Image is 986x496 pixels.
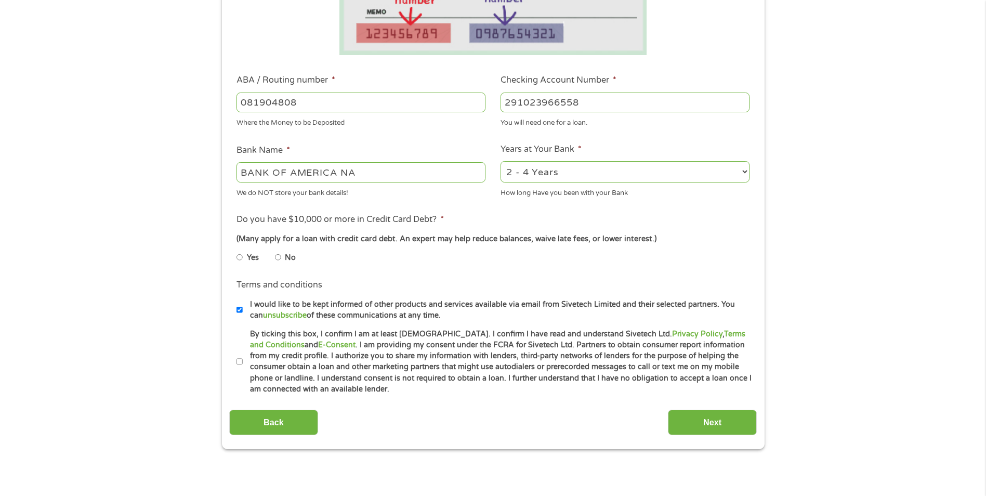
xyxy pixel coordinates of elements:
label: Years at Your Bank [501,144,582,155]
a: Privacy Policy [672,330,722,338]
div: (Many apply for a loan with credit card debt. An expert may help reduce balances, waive late fees... [236,233,749,245]
label: I would like to be kept informed of other products and services available via email from Sivetech... [243,299,753,321]
div: We do NOT store your bank details! [236,184,485,198]
label: Bank Name [236,145,290,156]
a: Terms and Conditions [250,330,745,349]
div: How long Have you been with your Bank [501,184,750,198]
label: ABA / Routing number [236,75,335,86]
label: Do you have $10,000 or more in Credit Card Debt? [236,214,444,225]
input: Back [229,410,318,435]
input: 263177916 [236,93,485,112]
label: By ticking this box, I confirm I am at least [DEMOGRAPHIC_DATA]. I confirm I have read and unders... [243,329,753,395]
input: Next [668,410,757,435]
div: You will need one for a loan. [501,114,750,128]
label: Checking Account Number [501,75,616,86]
a: E-Consent [318,341,356,349]
label: Yes [247,252,259,264]
label: No [285,252,296,264]
div: Where the Money to be Deposited [236,114,485,128]
label: Terms and conditions [236,280,322,291]
a: unsubscribe [263,311,307,320]
input: 345634636 [501,93,750,112]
